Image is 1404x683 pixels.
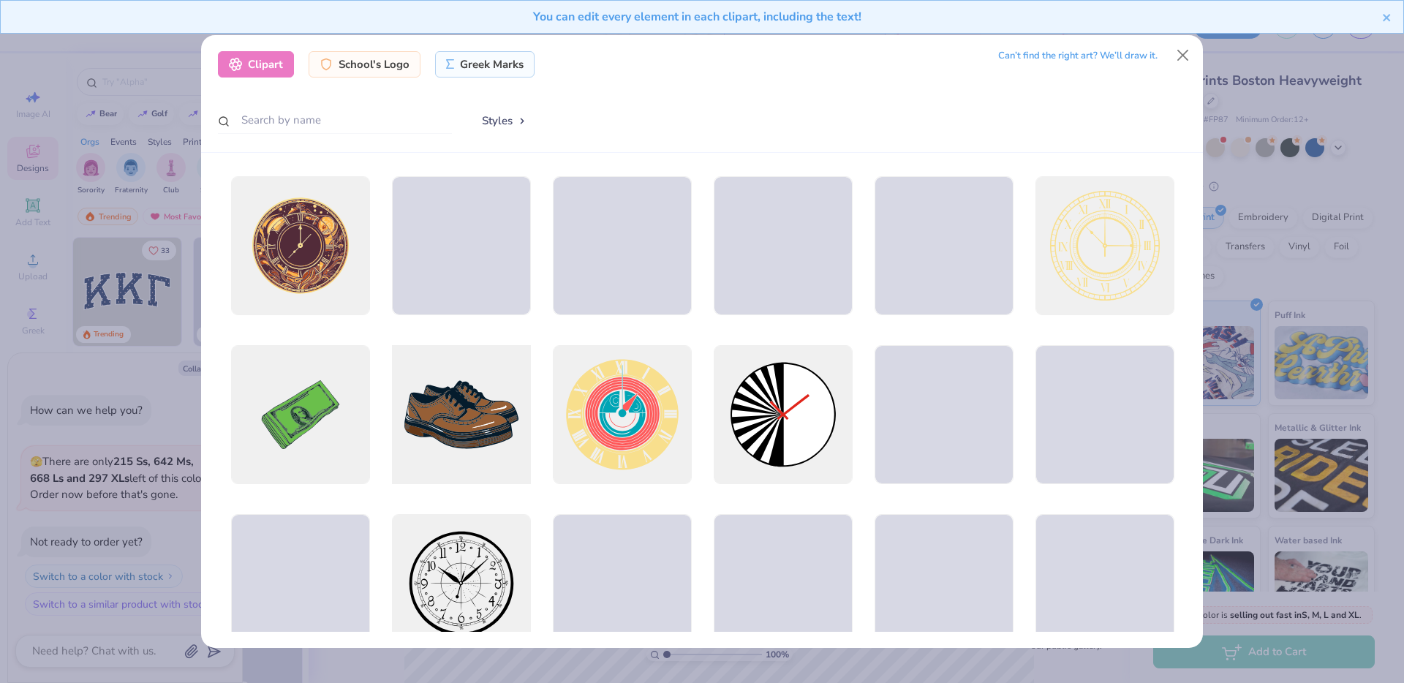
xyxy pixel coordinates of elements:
div: School's Logo [309,51,420,78]
div: Clipart [218,51,294,78]
button: Close [1169,41,1197,69]
div: Greek Marks [435,51,535,78]
button: close [1382,8,1392,26]
button: Styles [467,107,543,135]
div: You can edit every element in each clipart, including the text! [12,8,1382,26]
div: Can’t find the right art? We’ll draw it. [998,43,1158,69]
input: Search by name [218,107,452,134]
